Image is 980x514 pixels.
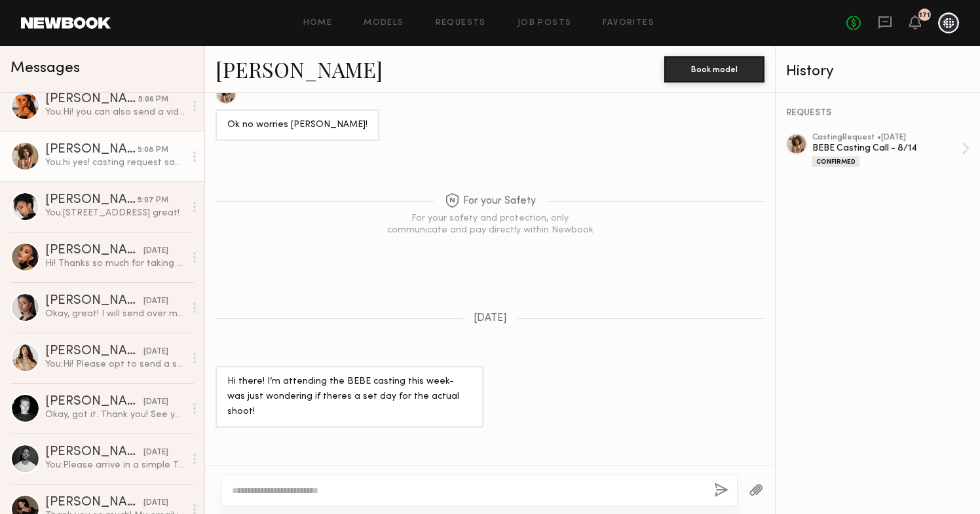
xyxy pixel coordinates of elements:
div: You: hi yes! casting request says 8/14 location details to come:) [45,156,185,169]
div: [PERSON_NAME] [45,93,138,106]
div: Ok no worries [PERSON_NAME]! [227,118,367,133]
div: [DATE] [143,396,168,409]
a: Models [364,19,404,28]
div: Okay, got it. Thank you! See you soon [45,409,185,421]
div: casting Request • [DATE] [812,134,962,142]
div: Okay, great! I will send over my self tape asap [45,308,185,320]
div: Hi there! I’m attending the BEBE casting this week- was just wondering if theres a set day for th... [227,375,472,420]
div: [DATE] [143,346,168,358]
a: [PERSON_NAME] [216,55,383,83]
div: [PERSON_NAME] [45,345,143,358]
div: [DATE] [143,447,168,459]
div: 5:06 PM [138,94,168,106]
a: Book model [664,63,764,74]
div: [PERSON_NAME] [45,446,143,459]
div: [PERSON_NAME] [45,194,138,207]
div: BEBE Casting Call - 8/14 [812,142,962,155]
div: [PERSON_NAME] [45,496,143,509]
div: [DATE] [143,295,168,308]
div: REQUESTS [786,109,970,118]
div: [DATE] [143,245,168,257]
a: Favorites [603,19,654,28]
div: 171 [919,12,930,19]
span: Messages [10,61,80,76]
a: Home [303,19,333,28]
div: [PERSON_NAME] [45,244,143,257]
div: [PERSON_NAME] [45,295,143,308]
div: Confirmed [812,156,859,167]
a: Job Posts [518,19,572,28]
span: [DATE] [474,313,507,324]
div: You: [STREET_ADDRESS] great! [45,207,185,219]
button: Book model [664,56,764,83]
div: For your safety and protection, only communicate and pay directly within Newbook [385,213,595,236]
div: [DATE] [143,497,168,509]
span: For your Safety [445,193,536,210]
a: castingRequest •[DATE]BEBE Casting Call - 8/14Confirmed [812,134,970,167]
div: [PERSON_NAME] [45,143,138,156]
a: Requests [436,19,486,28]
div: [PERSON_NAME] [45,395,143,409]
div: You: Please arrive in a simple T and medium wash to dark jeans (a classic but sexy cut, no Y2K ba... [45,459,185,471]
div: You: Hi! you can also send a video/self tape to [EMAIL_ADDRESS][DOMAIN_NAME] [45,106,185,119]
div: History [786,64,970,79]
div: You: Hi! Please opt to send a self tape instead to [EMAIL_ADDRESS][DOMAIN_NAME] tysm!! [45,358,185,371]
div: 5:07 PM [138,194,168,207]
div: Hi! Thanks so much for taking the time to reach out on behalf of the Bebe team. I worked with the... [45,257,185,270]
div: 5:08 PM [138,144,168,156]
